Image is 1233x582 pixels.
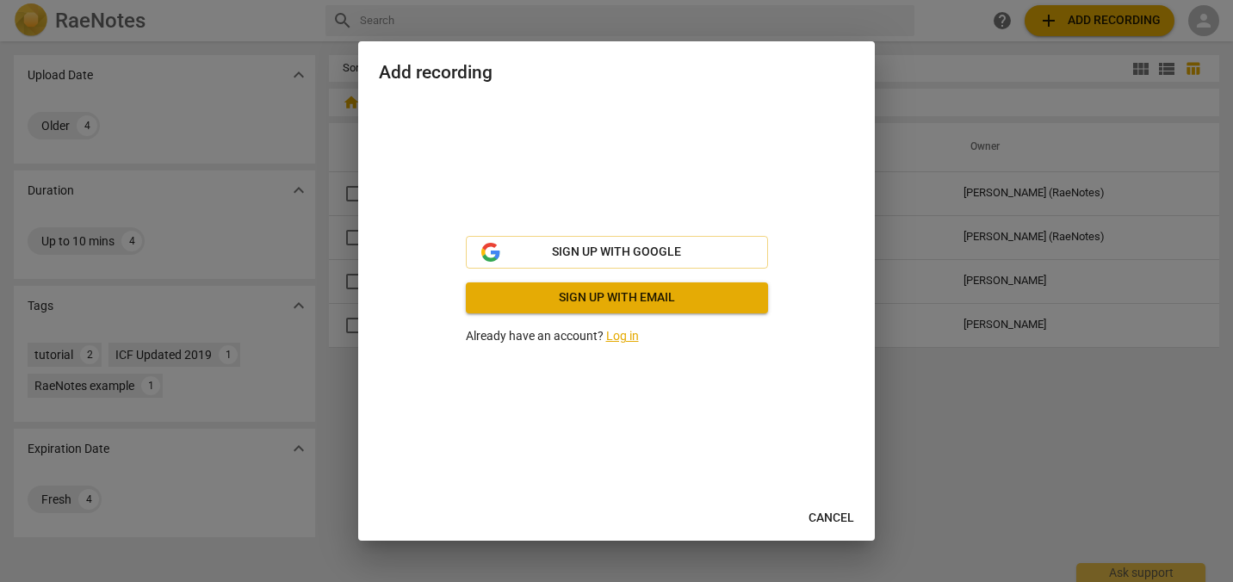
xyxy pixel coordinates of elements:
[606,329,639,343] a: Log in
[466,236,768,269] button: Sign up with Google
[379,62,854,84] h2: Add recording
[466,327,768,345] p: Already have an account?
[809,510,854,527] span: Cancel
[552,244,681,261] span: Sign up with Google
[795,503,868,534] button: Cancel
[466,282,768,313] a: Sign up with email
[480,289,754,306] span: Sign up with email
